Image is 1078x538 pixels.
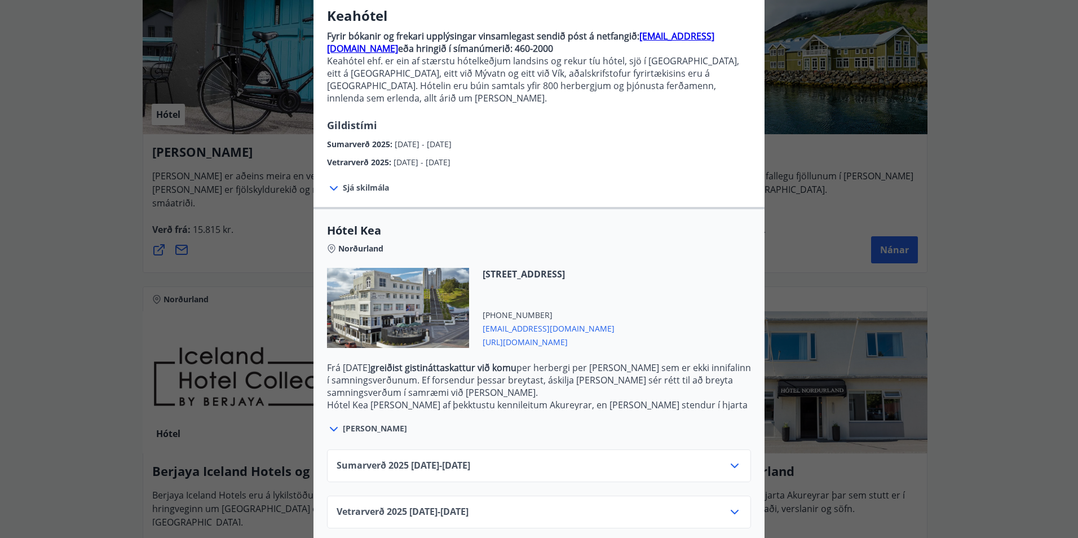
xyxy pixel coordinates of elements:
span: [PERSON_NAME] [343,423,407,434]
span: [DATE] - [DATE] [394,157,450,167]
span: Sjá skilmála [343,182,389,193]
p: Hótel Kea [PERSON_NAME] af þekktustu kennileitum Akureyrar, en [PERSON_NAME] stendur í hjarta mið... [327,399,751,448]
span: Gildistími [327,118,377,132]
span: [EMAIL_ADDRESS][DOMAIN_NAME] [483,321,615,334]
strong: greiðist gistináttaskattur við komu [370,361,516,374]
span: [PHONE_NUMBER] [483,310,615,321]
span: Sumarverð 2025 : [327,139,395,149]
span: Norðurland [338,243,383,254]
span: Hótel Kea [327,223,751,239]
span: [DATE] - [DATE] [395,139,452,149]
strong: Fyrir bókanir og frekari upplýsingar vinsamlegast sendið póst á netfangið: [327,30,639,42]
strong: eða hringið í símanúmerið: 460-2000 [398,42,553,55]
p: Frá [DATE] per herbergi per [PERSON_NAME] sem er ekki innifalinn í samningsverðunum. Ef forsendur... [327,361,751,399]
span: [URL][DOMAIN_NAME] [483,334,615,348]
h3: Keahótel [327,6,751,25]
span: Vetrarverð 2025 : [327,157,394,167]
a: [EMAIL_ADDRESS][DOMAIN_NAME] [327,30,714,55]
span: [STREET_ADDRESS] [483,268,615,280]
p: Keahótel ehf. er ein af stærstu hótelkeðjum landsins og rekur tíu hótel, sjö í [GEOGRAPHIC_DATA],... [327,55,751,104]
